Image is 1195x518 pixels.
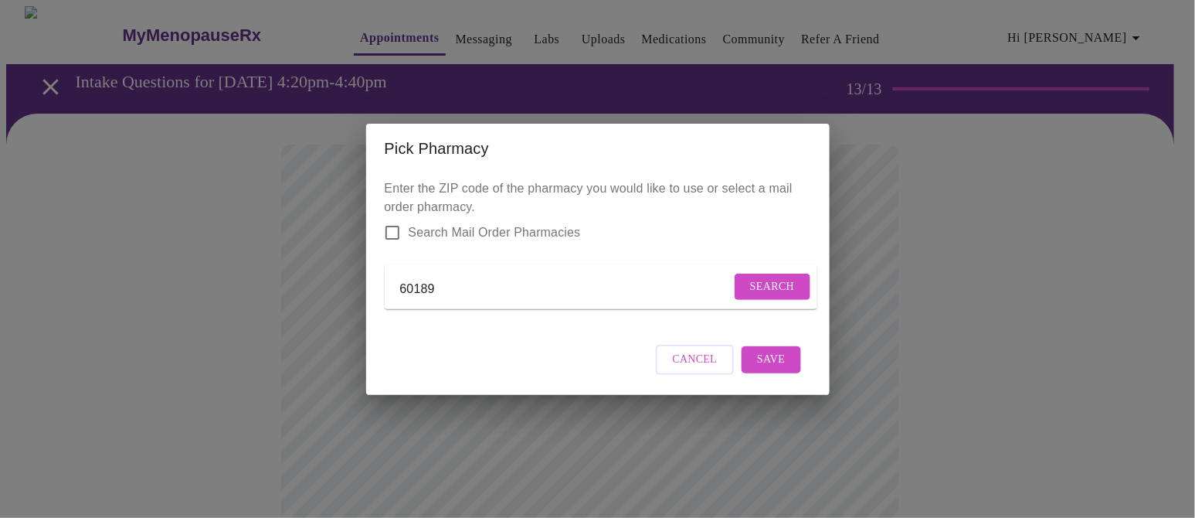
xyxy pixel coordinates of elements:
[735,274,810,301] button: Search
[409,223,581,242] span: Search Mail Order Pharmacies
[385,136,811,161] h2: Pick Pharmacy
[656,345,735,375] button: Cancel
[750,278,795,297] span: Search
[385,179,811,322] p: Enter the ZIP code of the pharmacy you would like to use or select a mail order pharmacy.
[673,350,718,370] span: Cancel
[400,278,731,302] input: Send a message to your care team
[742,346,800,373] button: Save
[757,350,785,370] span: Save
